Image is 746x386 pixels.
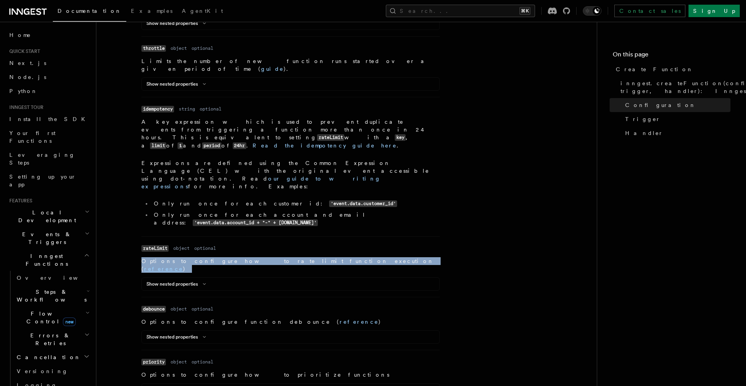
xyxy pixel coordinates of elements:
kbd: ⌘K [519,7,530,15]
span: Local Development [6,209,85,224]
a: Your first Functions [6,126,91,148]
dd: object [171,306,187,312]
code: 24hr [233,142,246,149]
dd: optional [192,359,213,365]
button: Show nested properties [146,20,209,26]
span: Errors & Retries [14,332,84,347]
a: Leveraging Steps [6,148,91,170]
button: Local Development [6,205,91,227]
p: Expressions are defined using the Common Expression Language (CEL) with the original event access... [141,159,440,190]
span: Events & Triggers [6,230,85,246]
span: Python [9,88,38,94]
span: Leveraging Steps [9,152,75,166]
button: Errors & Retries [14,328,91,350]
a: Node.js [6,70,91,84]
button: Show nested properties [146,281,209,287]
a: guide [261,66,284,72]
span: Your first Functions [9,130,56,144]
button: Toggle dark mode [583,6,601,16]
span: new [63,318,76,326]
a: reference [340,319,378,325]
a: reference [144,266,183,272]
span: Trigger [625,115,661,123]
button: Flow Controlnew [14,307,91,328]
span: Setting up your app [9,174,76,188]
p: Limits the number of new function runs started over a given period of time ( ). [141,57,440,73]
code: priority [141,359,166,365]
dd: optional [192,306,213,312]
button: Steps & Workflows [14,285,91,307]
button: Cancellation [14,350,91,364]
span: Flow Control [14,310,85,325]
span: Examples [131,8,173,14]
dd: object [171,359,187,365]
button: Search...⌘K [386,5,535,17]
code: 'event.data.customer_id' [329,200,397,207]
button: Inngest Functions [6,249,91,271]
button: Show nested properties [146,81,209,87]
p: Options to configure function debounce ( ) [141,318,440,326]
dd: optional [192,45,213,51]
span: Handler [625,129,663,137]
a: Sign Up [688,5,740,17]
span: Create Function [616,65,693,73]
code: debounce [141,306,166,312]
a: Trigger [622,112,730,126]
code: rateLimit [141,245,169,252]
span: Cancellation [14,353,81,361]
span: Quick start [6,48,40,54]
code: 1 [178,142,183,149]
span: Steps & Workflows [14,288,87,304]
a: Home [6,28,91,42]
span: Inngest tour [6,104,44,111]
span: Features [6,198,32,204]
dd: optional [194,245,216,251]
a: Create Function [613,62,730,76]
code: key [395,134,406,141]
button: Show nested properties [146,334,209,340]
h4: On this page [613,50,730,62]
li: Only run once for each account and email address: [152,211,440,227]
span: Install the SDK [9,116,90,122]
a: AgentKit [177,2,228,21]
span: Inngest Functions [6,252,84,268]
span: Versioning [17,368,68,374]
span: Configuration [625,101,696,109]
a: Documentation [53,2,126,22]
a: Handler [622,126,730,140]
span: Node.js [9,74,46,80]
a: Python [6,84,91,98]
a: Examples [126,2,177,21]
a: Install the SDK [6,112,91,126]
a: Contact sales [614,5,685,17]
button: Events & Triggers [6,227,91,249]
a: inngest.createFunction(configuration, trigger, handler): InngestFunction [617,76,730,98]
span: Overview [17,275,97,281]
span: AgentKit [182,8,223,14]
a: Next.js [6,56,91,70]
p: A key expression which is used to prevent duplicate events from triggering a function more than o... [141,118,440,150]
a: Overview [14,271,91,285]
a: Versioning [14,364,91,378]
a: our guide to writing expressions [141,175,381,189]
code: limit [150,142,166,149]
dd: object [173,245,190,251]
a: Read the idempotency guide here [253,142,397,149]
code: rateLimit [317,134,344,141]
code: 'event.data.account_id + "-" + [DOMAIN_NAME]' [193,219,318,226]
a: Configuration [622,98,730,112]
span: Documentation [58,8,122,14]
code: period [202,142,221,149]
code: throttle [141,45,166,52]
span: Next.js [9,60,46,66]
li: Only run once for each customer id: [152,200,440,208]
span: Home [9,31,31,39]
dd: string [179,106,195,112]
code: idempotency [141,106,174,112]
p: Options to configure how to prioritize functions [141,371,440,379]
dd: object [171,45,187,51]
p: Options to configure how to rate limit function execution ( ) [141,257,440,273]
dd: optional [200,106,221,112]
a: Setting up your app [6,170,91,191]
